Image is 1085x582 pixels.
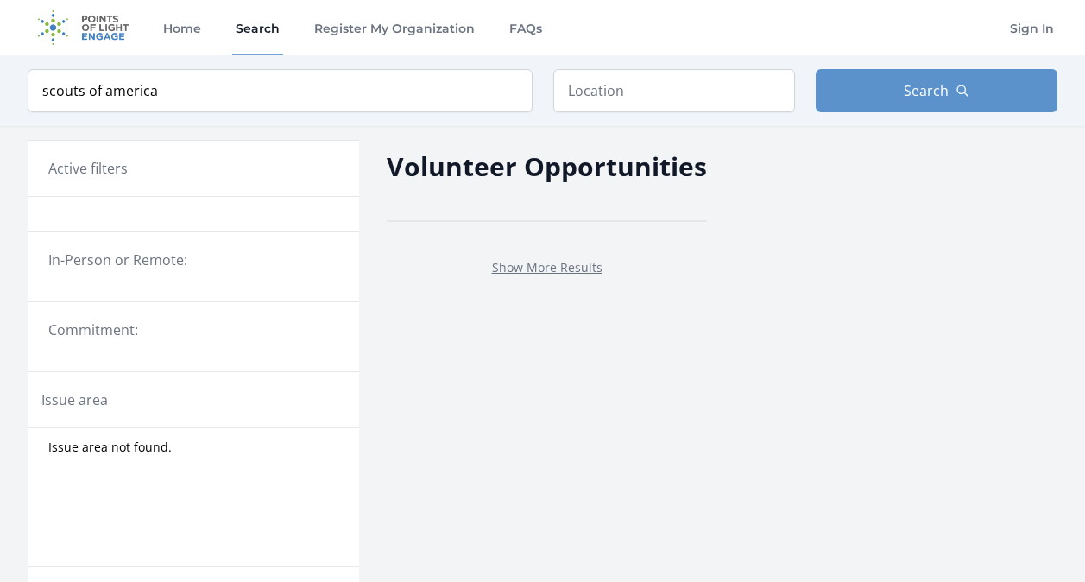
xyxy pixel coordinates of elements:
[904,80,949,101] span: Search
[553,69,795,112] input: Location
[28,69,533,112] input: Keyword
[41,389,108,410] legend: Issue area
[48,250,338,270] legend: In-Person or Remote:
[48,319,338,340] legend: Commitment:
[816,69,1057,112] button: Search
[48,158,128,179] h3: Active filters
[492,259,602,275] a: Show More Results
[48,439,172,456] span: Issue area not found.
[387,147,707,186] h2: Volunteer Opportunities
